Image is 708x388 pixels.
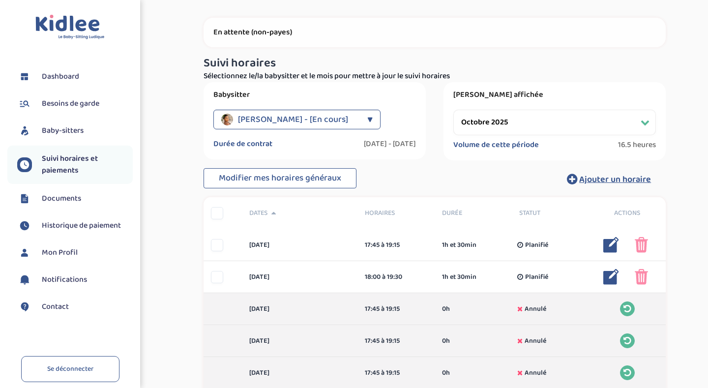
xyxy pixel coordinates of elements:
div: [DATE] [242,272,357,282]
span: Planifié [525,240,548,250]
div: 18:00 à 19:30 [365,272,427,282]
div: Dates [242,208,357,218]
label: [PERSON_NAME] affichée [453,90,656,100]
a: Notifications [17,272,133,287]
span: Annulé [525,304,546,314]
span: Dashboard [42,71,79,83]
span: 16.5 heures [618,140,656,150]
img: profil.svg [17,245,32,260]
a: Dashboard [17,69,133,84]
img: suivihoraire.svg [17,218,32,233]
span: Modifier mes horaires généraux [219,171,341,185]
a: Suivi horaires et paiements [17,153,133,177]
img: notification.svg [17,272,32,287]
a: Mon Profil [17,245,133,260]
div: [DATE] [242,240,357,250]
a: Contact [17,299,133,314]
img: avatar_genoud-lois_2023_09_13_23_14_59.png [221,114,233,125]
div: 17:45 à 19:15 [365,368,427,378]
span: Mon Profil [42,247,78,259]
img: besoin.svg [17,96,32,111]
span: 0h [442,304,450,314]
span: 0h [442,368,450,378]
span: Horaires [365,208,427,218]
label: Durée de contrat [213,139,272,149]
img: contact.svg [17,299,32,314]
button: Ajouter un horaire [552,168,666,190]
span: 1h et 30min [442,272,476,282]
a: Baby-sitters [17,123,133,138]
div: 17:45 à 19:15 [365,304,427,314]
h3: Suivi horaires [204,57,666,70]
span: Suivi horaires et paiements [42,153,133,177]
span: Notifications [42,274,87,286]
a: Documents [17,191,133,206]
img: babysitters.svg [17,123,32,138]
span: Planifié [525,272,548,282]
div: [DATE] [242,336,357,346]
img: poubelle_rose.png [635,237,648,253]
img: dashboard.svg [17,69,32,84]
img: suivihoraire.svg [17,157,32,172]
label: Volume de cette période [453,140,539,150]
img: documents.svg [17,191,32,206]
img: modifier_bleu.png [603,237,619,253]
span: Annulé [525,368,546,378]
img: modifier_bleu.png [603,269,619,285]
p: Sélectionnez le/la babysitter et le mois pour mettre à jour le suivi horaires [204,70,666,82]
label: [DATE] - [DATE] [364,139,416,149]
span: Baby-sitters [42,125,84,137]
span: Contact [42,301,69,313]
div: 17:45 à 19:15 [365,336,427,346]
div: Statut [512,208,589,218]
div: [DATE] [242,304,357,314]
div: Durée [435,208,512,218]
span: Annulé [525,336,546,346]
span: [PERSON_NAME] - [En cours] [238,110,348,129]
button: Modifier mes horaires généraux [204,168,356,189]
img: logo.svg [35,15,105,40]
div: ▼ [367,110,373,129]
span: 0h [442,336,450,346]
span: Historique de paiement [42,220,121,232]
label: Babysitter [213,90,416,100]
p: En attente (non-payes) [213,28,656,37]
a: Besoins de garde [17,96,133,111]
span: Besoins de garde [42,98,99,110]
div: Actions [589,208,666,218]
img: poubelle_rose.png [635,269,648,285]
span: 1h et 30min [442,240,476,250]
div: 17:45 à 19:15 [365,240,427,250]
div: [DATE] [242,368,357,378]
a: Se déconnecter [21,356,119,382]
span: Documents [42,193,81,205]
a: Historique de paiement [17,218,133,233]
span: Ajouter un horaire [579,173,651,186]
